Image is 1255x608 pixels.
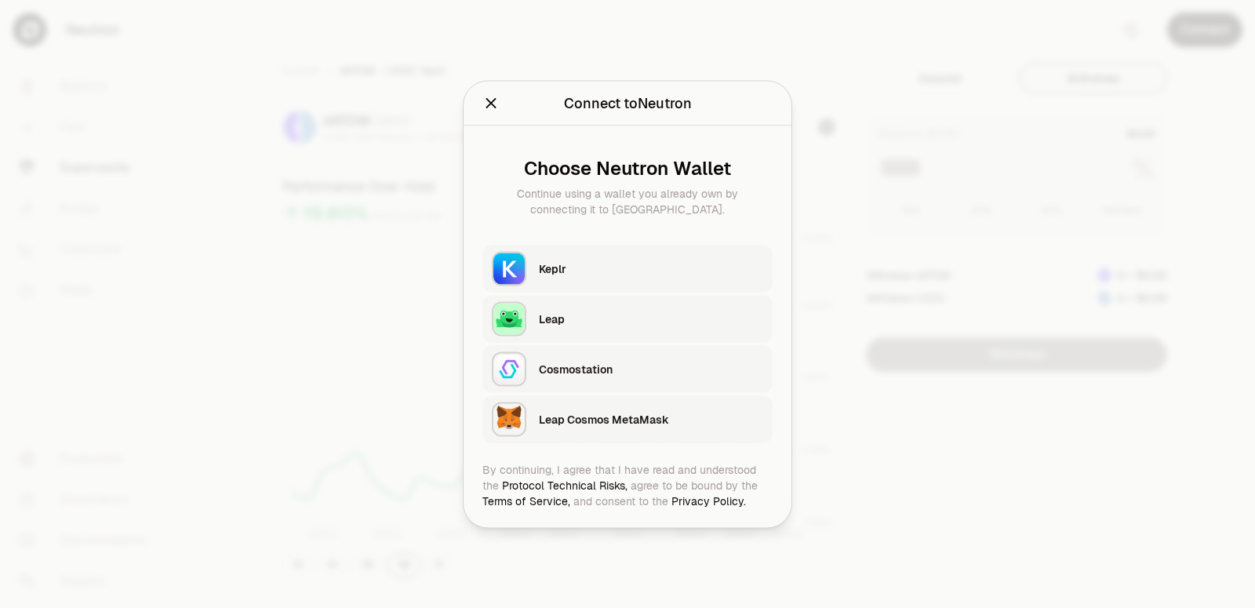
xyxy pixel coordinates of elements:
[671,493,746,508] a: Privacy Policy.
[482,295,773,342] button: LeapLeap
[482,493,570,508] a: Terms of Service,
[495,185,760,217] div: Continue using a wallet you already own by connecting it to [GEOGRAPHIC_DATA].
[502,478,627,492] a: Protocol Technical Risks,
[482,245,773,292] button: KeplrKeplr
[539,361,763,377] div: Cosmostation
[482,92,500,114] button: Close
[495,157,760,179] div: Choose Neutron Wallet
[492,402,526,436] img: Leap Cosmos MetaMask
[539,311,763,326] div: Leap
[539,260,763,276] div: Keplr
[492,351,526,386] img: Cosmostation
[482,345,773,392] button: CosmostationCosmostation
[492,251,526,286] img: Keplr
[482,461,773,508] div: By continuing, I agree that I have read and understood the agree to be bound by the and consent t...
[539,411,763,427] div: Leap Cosmos MetaMask
[482,395,773,442] button: Leap Cosmos MetaMaskLeap Cosmos MetaMask
[492,301,526,336] img: Leap
[564,92,692,114] div: Connect to Neutron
